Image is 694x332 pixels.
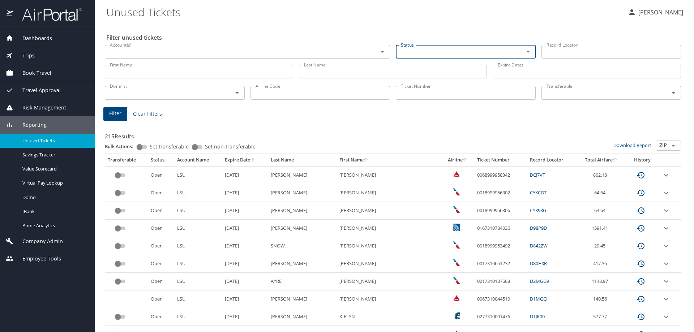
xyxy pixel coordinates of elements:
td: [PERSON_NAME] [337,237,442,255]
td: 0067310044510 [474,290,527,308]
span: Reporting [13,121,47,129]
button: Open [377,47,387,57]
h1: Unused Tickets [106,1,622,23]
span: Trips [13,52,35,60]
a: CYXCGT [530,189,547,196]
td: [DATE] [222,290,268,308]
span: IBank [22,208,86,215]
span: Book Travel [13,69,51,77]
h2: Filter unused tickets [106,32,682,43]
td: 29.45 [577,237,626,255]
td: [PERSON_NAME] [268,202,337,220]
span: Domo [22,194,86,201]
td: 0018999956302 [474,184,527,202]
td: 0167310784036 [474,220,527,237]
td: [DATE] [222,255,268,273]
td: [DATE] [222,220,268,237]
td: [PERSON_NAME] [337,255,442,273]
span: Unused Tickets [22,137,86,144]
td: LSU [174,202,222,220]
th: Airline [441,154,474,166]
td: LSU [174,237,222,255]
td: [PERSON_NAME] [268,220,337,237]
td: [PERSON_NAME] [337,202,442,220]
td: SNOW [268,237,337,255]
span: Dashboards [13,34,52,42]
span: Risk Management [13,104,66,112]
img: United Airlines [453,224,460,231]
img: American Airlines [453,259,460,266]
td: 417.36 [577,255,626,273]
td: [PERSON_NAME] [337,220,442,237]
td: 577.77 [577,308,626,326]
th: Last Name [268,154,337,166]
td: 1148.97 [577,273,626,290]
button: Open [668,141,678,151]
td: [DATE] [222,273,268,290]
img: American Airlines [453,188,460,195]
td: [DATE] [222,308,268,326]
td: [DATE] [222,202,268,220]
span: Savings Tracker [22,151,86,158]
img: Alaska Airlines [453,312,460,319]
span: Clear Filters [133,109,162,118]
td: 0018999953492 [474,237,527,255]
button: expand row [662,189,671,197]
td: LSU [174,220,222,237]
td: LSU [174,166,222,184]
button: [PERSON_NAME] [625,6,686,19]
span: Value Scorecard [22,165,86,172]
th: First Name [337,154,442,166]
img: Delta Airlines [453,171,460,178]
td: [PERSON_NAME] [337,290,442,308]
p: Bulk Actions: [105,143,139,150]
button: sort [613,158,618,163]
span: Company Admin [13,237,63,245]
div: Transferable [108,157,145,163]
td: Open [148,255,174,273]
span: Prime Analytics [22,222,86,229]
td: Open [148,273,174,290]
td: 0017310651232 [474,255,527,273]
button: expand row [662,171,671,180]
td: Open [148,290,174,308]
td: [PERSON_NAME] [337,184,442,202]
td: KIELYN [337,308,442,326]
span: Set non-transferable [205,144,256,149]
th: Record Locator [527,154,577,166]
td: Open [148,202,174,220]
span: Travel Approval [13,86,61,94]
button: sort [250,158,255,163]
th: Status [148,154,174,166]
td: [DATE] [222,184,268,202]
span: Virtual Pay Lookup [22,180,86,186]
button: Filter [103,107,127,121]
a: CYX93G [530,207,546,214]
a: D2MGG9 [530,278,549,284]
img: Delta Airlines [453,294,460,302]
p: [PERSON_NAME] [636,8,683,17]
th: Expire Date [222,154,268,166]
button: expand row [662,206,671,215]
a: D842ZW [530,242,548,249]
button: expand row [662,242,671,250]
td: Open [148,184,174,202]
td: 0068999958342 [474,166,527,184]
th: Total Airfare [577,154,626,166]
button: sort [463,158,468,163]
span: Employee Tools [13,255,61,263]
td: 0018999956306 [474,202,527,220]
td: 140.56 [577,290,626,308]
img: airportal-logo.png [14,7,82,21]
button: expand row [662,312,671,321]
button: expand row [662,259,671,268]
a: DCJ7VT [530,172,545,178]
img: American Airlines [453,241,460,249]
h3: 215 Results [105,128,681,141]
img: American Airlines [453,206,460,213]
td: AYRE [268,273,337,290]
th: History [626,154,659,166]
td: Open [148,308,174,326]
td: LSU [174,273,222,290]
td: Open [148,166,174,184]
